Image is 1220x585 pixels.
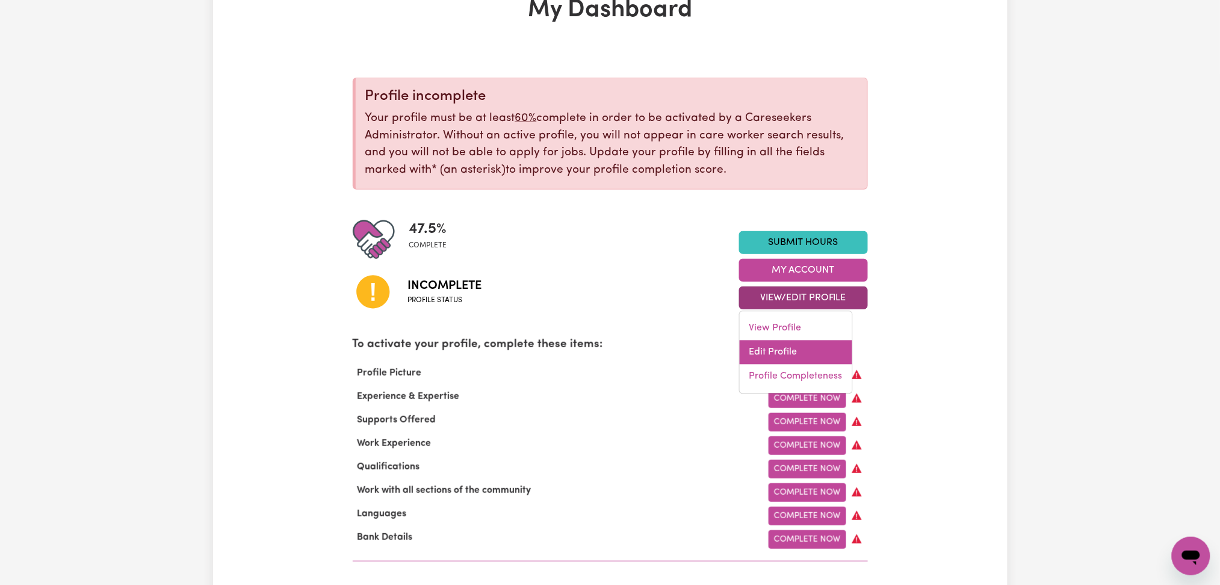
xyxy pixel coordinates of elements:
[740,317,852,341] a: View Profile
[409,218,457,261] div: Profile completeness: 47.5%
[740,365,852,389] a: Profile Completeness
[353,336,868,354] p: To activate your profile, complete these items:
[739,286,868,309] button: View/Edit Profile
[769,530,846,549] a: Complete Now
[769,507,846,525] a: Complete Now
[353,392,465,401] span: Experience & Expertise
[739,231,868,254] a: Submit Hours
[409,240,447,251] span: complete
[365,110,858,179] p: Your profile must be at least complete in order to be activated by a Careseekers Administrator. W...
[769,413,846,432] a: Complete Now
[1172,537,1210,575] iframe: Button to launch messaging window
[769,460,846,478] a: Complete Now
[408,277,482,295] span: Incomplete
[353,486,536,495] span: Work with all sections of the community
[739,259,868,282] button: My Account
[740,341,852,365] a: Edit Profile
[769,483,846,502] a: Complete Now
[365,88,858,105] div: Profile incomplete
[739,311,853,394] div: View/Edit Profile
[353,439,436,448] span: Work Experience
[353,533,418,542] span: Bank Details
[353,509,412,519] span: Languages
[408,295,482,306] span: Profile status
[409,218,447,240] span: 47.5 %
[353,462,425,472] span: Qualifications
[432,164,506,176] span: an asterisk
[353,415,441,425] span: Supports Offered
[515,113,537,124] u: 60%
[769,389,846,408] a: Complete Now
[769,436,846,455] a: Complete Now
[353,368,427,378] span: Profile Picture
